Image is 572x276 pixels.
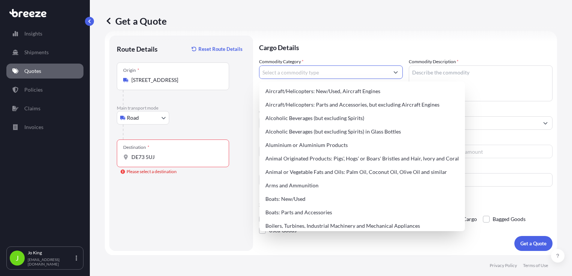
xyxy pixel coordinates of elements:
[262,125,462,138] div: Alcoholic Beverages (but excluding Spirits) in Glass Bottles
[117,45,158,53] p: Route Details
[105,15,167,27] p: Get a Quote
[131,153,220,161] input: Destination
[24,67,41,75] p: Quotes
[262,165,462,179] div: Animal or Vegetable Fats and Oils: Palm Oil, Coconut Oil, Olive Oil and similar
[28,257,74,266] p: [EMAIL_ADDRESS][DOMAIN_NAME]
[127,114,139,122] span: Road
[198,45,243,53] p: Reset Route Details
[539,116,552,130] button: Show suggestions
[131,76,220,84] input: Origin
[117,105,246,111] p: Main transport mode
[262,192,462,206] div: Boats: New/Used
[262,85,462,98] div: Aircraft/Helicopters: New/Used, Aircraft Engines
[117,111,169,125] button: Select transport
[262,138,462,152] div: Aluminium or Aluminium Products
[409,137,553,143] span: Freight Cost
[24,123,43,131] p: Invoices
[259,58,304,65] label: Commodity Category
[409,116,539,130] input: Full name
[262,219,462,233] div: Boilers, Turbines, Industrial Machinery and Mechanical Appliances
[121,168,177,175] div: Please select a destination
[24,105,40,112] p: Claims
[389,65,402,79] button: Show suggestions
[262,152,462,165] div: Animal Originated Products: Pigs', Hogs' or Boars' Bristles and Hair, Ivory and Coral
[123,144,149,150] div: Destination
[262,111,462,125] div: Alcoholic Beverages (but excluding Spirits)
[446,145,553,158] input: Enter amount
[24,49,49,56] p: Shipments
[28,250,74,256] p: Jo King
[123,67,139,73] div: Origin
[520,240,547,247] p: Get a Quote
[24,30,42,37] p: Insights
[16,254,19,262] span: J
[259,65,389,79] input: Select a commodity type
[262,206,462,219] div: Boats: Parts and Accessories
[24,86,43,93] p: Policies
[490,263,517,269] p: Privacy Policy
[259,36,553,58] p: Cargo Details
[262,98,462,111] div: Aircraft/Helicopters: Parts and Accessories, but excluding Aircraft Engines
[409,58,459,65] label: Commodity Description
[493,214,526,225] span: Bagged Goods
[262,179,462,192] div: Arms and Ammunition
[409,173,553,187] input: Enter name
[523,263,548,269] p: Terms of Use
